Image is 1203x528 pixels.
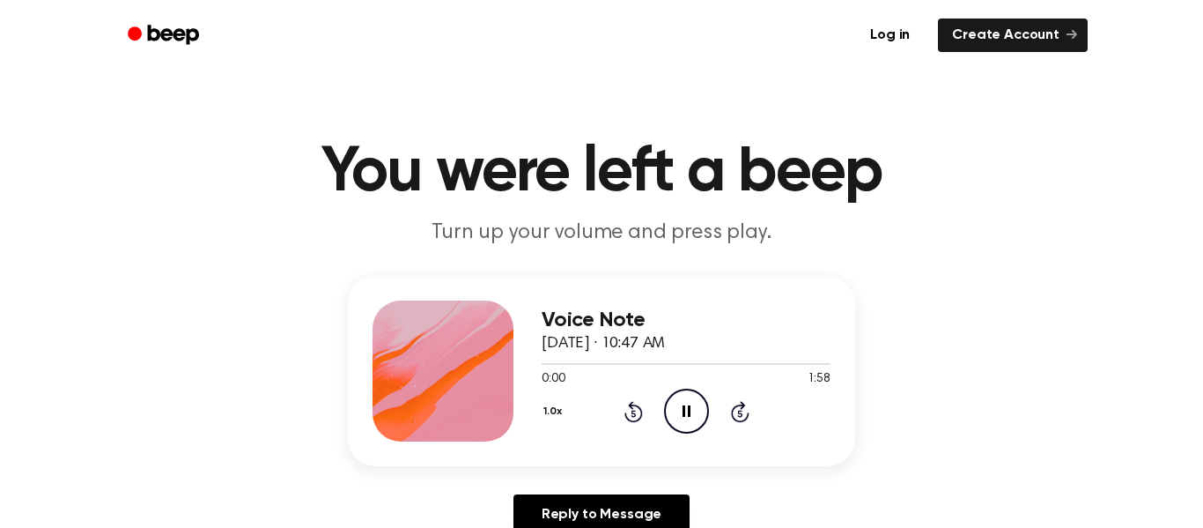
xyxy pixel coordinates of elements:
p: Turn up your volume and press play. [263,219,940,248]
a: Create Account [938,19,1088,52]
span: [DATE] · 10:47 AM [542,336,665,352]
h1: You were left a beep [151,141,1052,205]
a: Log in [852,15,927,56]
span: 0:00 [542,370,565,389]
h3: Voice Note [542,309,830,332]
span: 1:58 [808,370,830,389]
a: Beep [115,19,215,53]
button: 1.0x [542,397,568,427]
